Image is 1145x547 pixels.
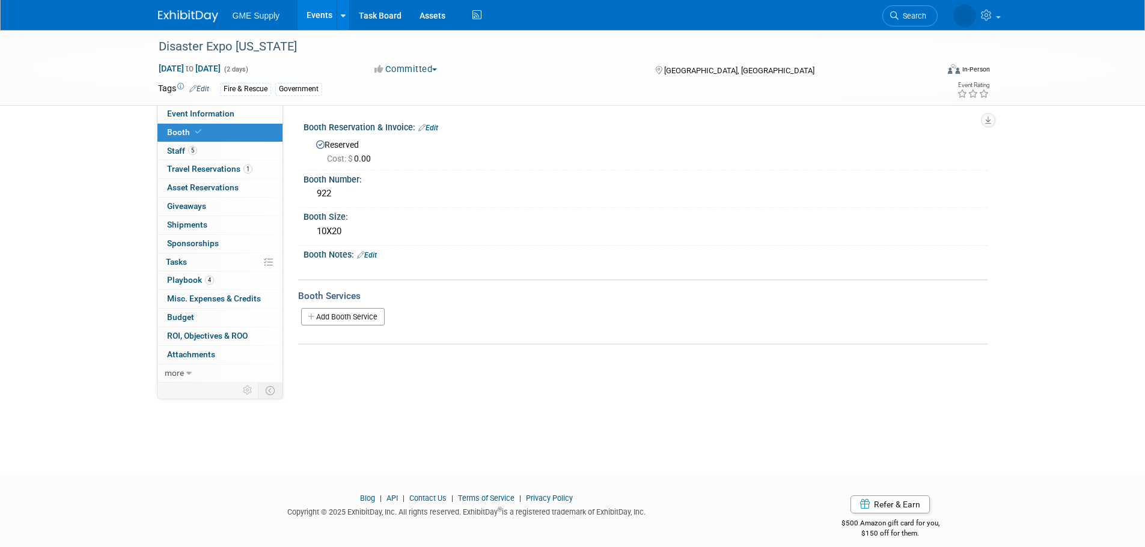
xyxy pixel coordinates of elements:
span: Budget [167,312,194,322]
div: $150 off for them. [793,528,988,539]
a: Travel Reservations1 [157,160,282,178]
div: 10X20 [313,222,979,241]
img: ExhibitDay [158,10,218,22]
span: | [400,494,408,503]
span: more [165,368,184,378]
div: Event Format [867,62,991,80]
img: Amanda Riley [953,4,976,27]
div: In-Person [962,65,990,74]
span: Sponsorships [167,238,219,248]
span: | [448,494,456,503]
span: 1 [243,165,252,174]
span: [DATE] [DATE] [158,63,221,74]
span: Shipments [167,220,207,229]
div: Booth Notes: [304,246,988,261]
a: Shipments [157,216,282,234]
span: | [377,494,385,503]
div: 922 [313,184,979,203]
a: Booth [157,124,282,142]
i: Booth reservation complete [195,128,201,135]
span: Attachments [167,349,215,359]
div: Event Rating [957,82,989,88]
td: Personalize Event Tab Strip [237,382,258,398]
img: Format-Inperson.png [948,64,960,74]
a: Asset Reservations [157,179,282,197]
div: Booth Size: [304,208,988,223]
a: more [157,364,282,382]
sup: ® [498,506,502,513]
a: Blog [360,494,375,503]
span: 4 [205,276,214,285]
a: Staff5 [157,142,282,160]
span: | [516,494,524,503]
div: $500 Amazon gift card for you, [793,510,988,538]
a: Playbook4 [157,271,282,289]
div: Fire & Rescue [220,83,271,95]
a: ROI, Objectives & ROO [157,327,282,345]
div: Disaster Expo [US_STATE] [154,36,920,58]
a: Event Information [157,105,282,123]
a: API [386,494,398,503]
div: Booth Number: [304,171,988,186]
a: Edit [189,85,209,93]
span: 5 [188,146,197,155]
span: Cost: $ [327,154,354,163]
span: Tasks [166,257,187,267]
span: Event Information [167,109,234,118]
a: Attachments [157,346,282,364]
a: Terms of Service [458,494,514,503]
a: Tasks [157,253,282,271]
span: Misc. Expenses & Credits [167,294,261,303]
a: Budget [157,309,282,327]
span: 0.00 [327,154,376,163]
td: Toggle Event Tabs [258,382,282,398]
a: Misc. Expenses & Credits [157,290,282,308]
span: Booth [167,127,204,137]
span: ROI, Objectives & ROO [167,331,248,340]
div: Reserved [313,136,979,165]
a: Add Booth Service [301,308,385,325]
a: Contact Us [409,494,447,503]
a: Edit [418,124,438,132]
span: [GEOGRAPHIC_DATA], [GEOGRAPHIC_DATA] [664,66,814,75]
span: Search [899,11,926,20]
span: (2 days) [223,65,248,73]
a: Privacy Policy [526,494,573,503]
a: Edit [357,251,377,259]
div: Government [275,83,322,95]
a: Refer & Earn [850,495,930,513]
td: Tags [158,82,209,96]
a: Sponsorships [157,235,282,253]
div: Booth Services [298,289,988,303]
button: Committed [370,63,442,76]
span: Staff [167,146,197,156]
span: to [184,64,195,73]
a: Giveaways [157,198,282,216]
span: Asset Reservations [167,183,239,192]
a: Search [882,5,938,26]
div: Booth Reservation & Invoice: [304,118,988,134]
div: Copyright © 2025 ExhibitDay, Inc. All rights reserved. ExhibitDay is a registered trademark of Ex... [158,504,776,518]
span: Travel Reservations [167,164,252,174]
span: Playbook [167,275,214,285]
span: Giveaways [167,201,206,211]
span: GME Supply [233,11,280,20]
